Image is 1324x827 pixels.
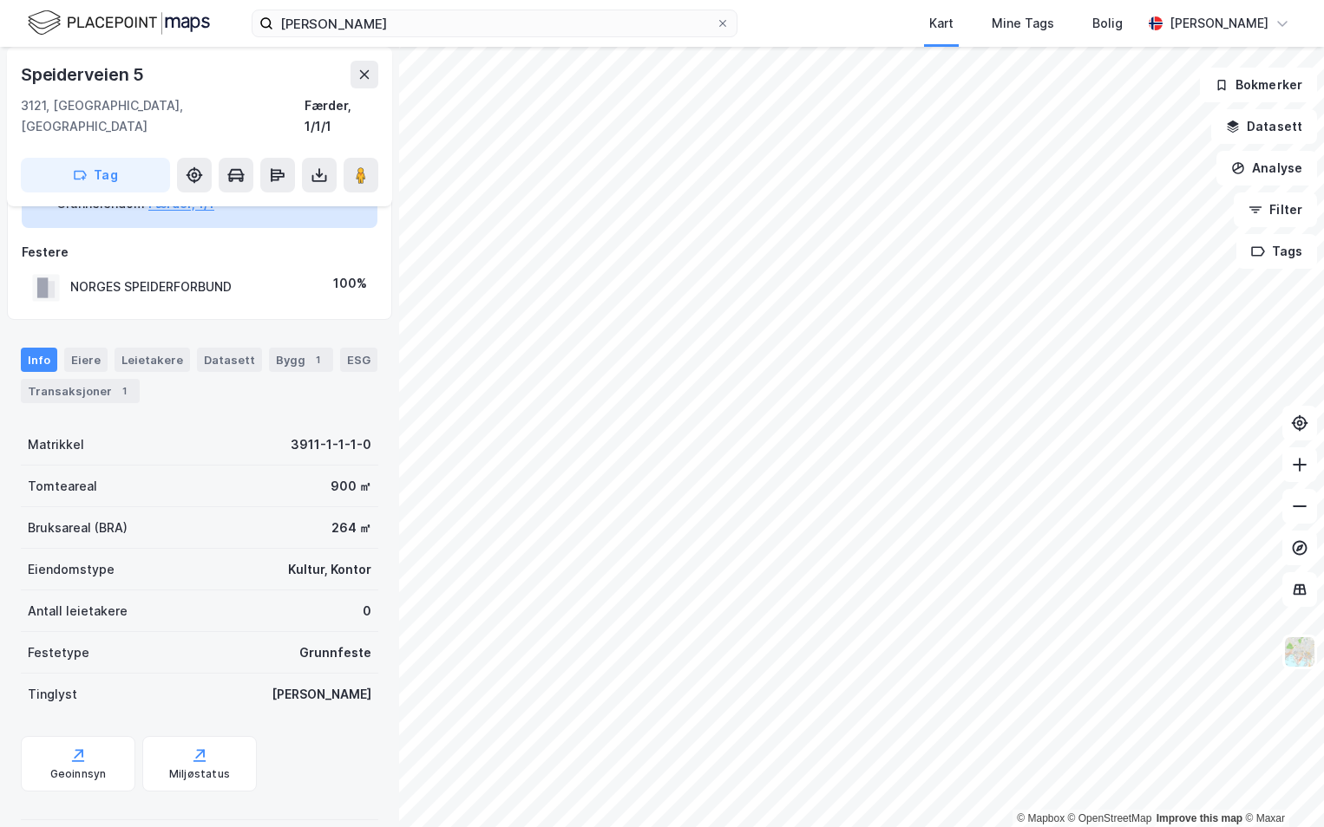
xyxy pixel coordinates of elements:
[1237,744,1324,827] div: Kontrollprogram for chat
[50,767,107,781] div: Geoinnsyn
[269,348,333,372] div: Bygg
[288,559,371,580] div: Kultur, Kontor
[273,10,716,36] input: Søk på adresse, matrikkel, gårdeiere, leietakere eller personer
[28,642,89,663] div: Festetype
[1283,635,1316,668] img: Z
[21,95,305,137] div: 3121, [GEOGRAPHIC_DATA], [GEOGRAPHIC_DATA]
[22,242,377,263] div: Festere
[21,379,140,403] div: Transaksjoner
[333,273,367,294] div: 100%
[28,476,97,497] div: Tomteareal
[340,348,377,372] div: ESG
[363,601,371,622] div: 0
[28,684,77,705] div: Tinglyst
[1170,13,1268,34] div: [PERSON_NAME]
[929,13,954,34] div: Kart
[28,434,84,455] div: Matrikkel
[1157,812,1242,824] a: Improve this map
[291,434,371,455] div: 3911-1-1-1-0
[309,351,326,368] div: 1
[1200,68,1317,102] button: Bokmerker
[70,277,232,297] div: NORGES SPEIDERFORBUND
[21,158,170,192] button: Tag
[115,348,190,372] div: Leietakere
[331,518,371,538] div: 264 ㎡
[28,8,210,38] img: logo.f888ab2527a4732fd821a326f86c7f29.svg
[169,767,230,781] div: Miljøstatus
[21,348,57,372] div: Info
[28,518,128,538] div: Bruksareal (BRA)
[992,13,1054,34] div: Mine Tags
[1068,812,1152,824] a: OpenStreetMap
[21,61,147,88] div: Speiderveien 5
[1216,151,1317,186] button: Analyse
[28,559,115,580] div: Eiendomstype
[1211,109,1317,144] button: Datasett
[272,684,371,705] div: [PERSON_NAME]
[1234,192,1317,227] button: Filter
[197,348,262,372] div: Datasett
[331,476,371,497] div: 900 ㎡
[305,95,378,137] div: Færder, 1/1/1
[299,642,371,663] div: Grunnfeste
[1236,234,1317,269] button: Tags
[1237,744,1324,827] iframe: Chat Widget
[1017,812,1065,824] a: Mapbox
[1092,13,1123,34] div: Bolig
[64,348,108,372] div: Eiere
[115,382,133,400] div: 1
[28,601,128,622] div: Antall leietakere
